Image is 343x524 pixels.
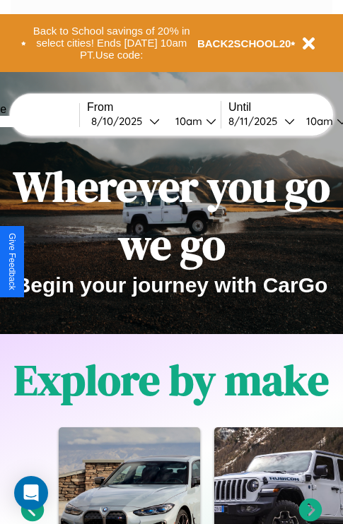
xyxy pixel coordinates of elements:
[91,114,149,128] div: 8 / 10 / 2025
[168,114,206,128] div: 10am
[197,37,291,49] b: BACK2SCHOOL20
[7,233,17,290] div: Give Feedback
[164,114,221,129] button: 10am
[228,114,284,128] div: 8 / 11 / 2025
[26,21,197,65] button: Back to School savings of 20% in select cities! Ends [DATE] 10am PT.Use code:
[87,101,221,114] label: From
[87,114,164,129] button: 8/10/2025
[299,114,337,128] div: 10am
[14,476,48,510] div: Open Intercom Messenger
[14,351,329,409] h1: Explore by make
